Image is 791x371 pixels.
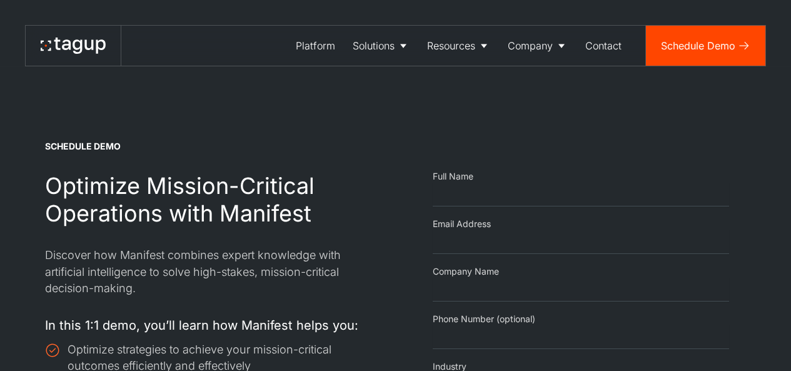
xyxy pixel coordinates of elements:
[418,26,499,66] a: Resources
[45,317,358,334] p: In this 1:1 demo, you’ll learn how Manifest helps you:
[661,38,735,53] div: Schedule Demo
[287,26,344,66] a: Platform
[433,170,729,183] div: Full Name
[646,26,765,66] a: Schedule Demo
[577,26,630,66] a: Contact
[45,247,376,296] p: Discover how Manifest combines expert knowledge with artificial intelligence to solve high-stakes...
[45,140,121,153] div: SCHEDULE demo
[353,38,395,53] div: Solutions
[433,313,729,325] div: Phone Number (optional)
[499,26,577,66] a: Company
[45,173,376,228] h2: Optimize Mission-Critical Operations with Manifest
[585,38,622,53] div: Contact
[433,218,729,230] div: Email Address
[508,38,553,53] div: Company
[427,38,475,53] div: Resources
[344,26,418,66] a: Solutions
[296,38,335,53] div: Platform
[433,265,729,278] div: Company Name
